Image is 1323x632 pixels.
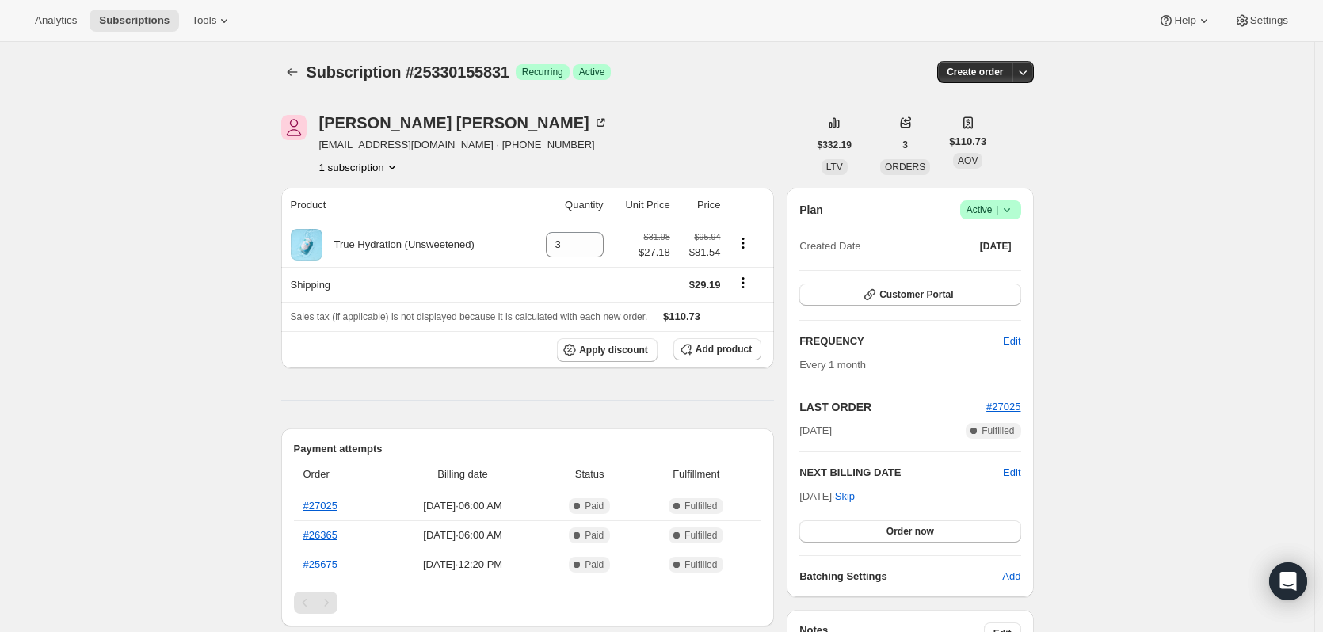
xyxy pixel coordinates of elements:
th: Shipping [281,267,525,302]
div: True Hydration (Unsweetened) [322,237,475,253]
span: Help [1174,14,1195,27]
h2: NEXT BILLING DATE [799,465,1003,481]
th: Product [281,188,525,223]
span: [DATE] · [799,490,855,502]
small: $31.98 [644,232,670,242]
button: Add product [673,338,761,360]
th: Price [675,188,726,223]
a: #25675 [303,558,337,570]
span: Every 1 month [799,359,866,371]
span: Fulfilled [684,529,717,542]
span: [DATE] [980,240,1012,253]
button: 3 [893,134,917,156]
div: [PERSON_NAME] [PERSON_NAME] [319,115,608,131]
span: 3 [902,139,908,151]
button: Settings [1225,10,1298,32]
button: Customer Portal [799,284,1020,306]
h2: Payment attempts [294,441,762,457]
span: Tools [192,14,216,27]
img: product img [291,229,322,261]
span: $332.19 [818,139,852,151]
span: [DATE] · 06:00 AM [387,527,539,543]
span: [EMAIL_ADDRESS][DOMAIN_NAME] · [PHONE_NUMBER] [319,137,608,153]
th: Quantity [525,188,608,223]
button: Skip [825,484,864,509]
button: Subscriptions [281,61,303,83]
span: Paid [585,529,604,542]
h2: Plan [799,202,823,218]
span: LTV [826,162,843,173]
span: [DATE] · 12:20 PM [387,557,539,573]
span: $29.19 [689,279,721,291]
span: Skip [835,489,855,504]
span: Status [548,466,631,482]
span: Billing date [387,466,539,482]
span: Add product [696,343,752,356]
button: Create order [937,61,1012,83]
span: [DATE] [799,423,832,439]
span: $81.54 [680,245,721,261]
span: Subscriptions [99,14,170,27]
button: Subscriptions [90,10,179,32]
span: Paid [585,558,604,571]
span: [DATE] · 06:00 AM [387,498,539,514]
th: Unit Price [608,188,675,223]
button: Tools [182,10,242,32]
span: Analytics [35,14,77,27]
span: Create order [947,66,1003,78]
a: #27025 [303,500,337,512]
span: Fulfilled [684,558,717,571]
small: $95.94 [694,232,720,242]
span: Edit [1003,333,1020,349]
button: Product actions [319,159,400,175]
button: Product actions [730,234,756,252]
h6: Batching Settings [799,569,1002,584]
span: Created Date [799,238,860,254]
a: #26365 [303,529,337,541]
span: | [996,204,998,216]
span: Paid [585,500,604,512]
h2: LAST ORDER [799,399,986,415]
span: Fulfilled [684,500,717,512]
span: Settings [1250,14,1288,27]
button: Help [1149,10,1221,32]
span: Fulfillment [640,466,752,482]
span: Add [1002,569,1020,584]
div: Open Intercom Messenger [1269,562,1307,600]
span: Recurring [522,66,563,78]
button: #27025 [986,399,1020,415]
button: Edit [993,329,1030,354]
button: Order now [799,520,1020,543]
span: Sales tax (if applicable) is not displayed because it is calculated with each new order. [291,311,648,322]
span: AOV [958,155,978,166]
span: Active [967,202,1015,218]
span: Customer Portal [879,288,953,301]
span: Subscription #25330155831 [307,63,509,81]
span: Apply discount [579,344,648,356]
span: Active [579,66,605,78]
nav: Pagination [294,592,762,614]
span: $27.18 [639,245,670,261]
h2: FREQUENCY [799,333,1003,349]
button: Add [993,564,1030,589]
button: Analytics [25,10,86,32]
span: $110.73 [663,310,700,322]
button: $332.19 [808,134,861,156]
span: $110.73 [949,134,986,150]
span: Order now [886,525,934,538]
button: Shipping actions [730,274,756,291]
button: Edit [1003,465,1020,481]
th: Order [294,457,383,492]
a: #27025 [986,401,1020,413]
button: Apply discount [557,338,658,362]
button: [DATE] [970,235,1021,257]
span: Judith Herzka [281,115,307,140]
span: ORDERS [885,162,925,173]
span: Fulfilled [982,425,1014,437]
